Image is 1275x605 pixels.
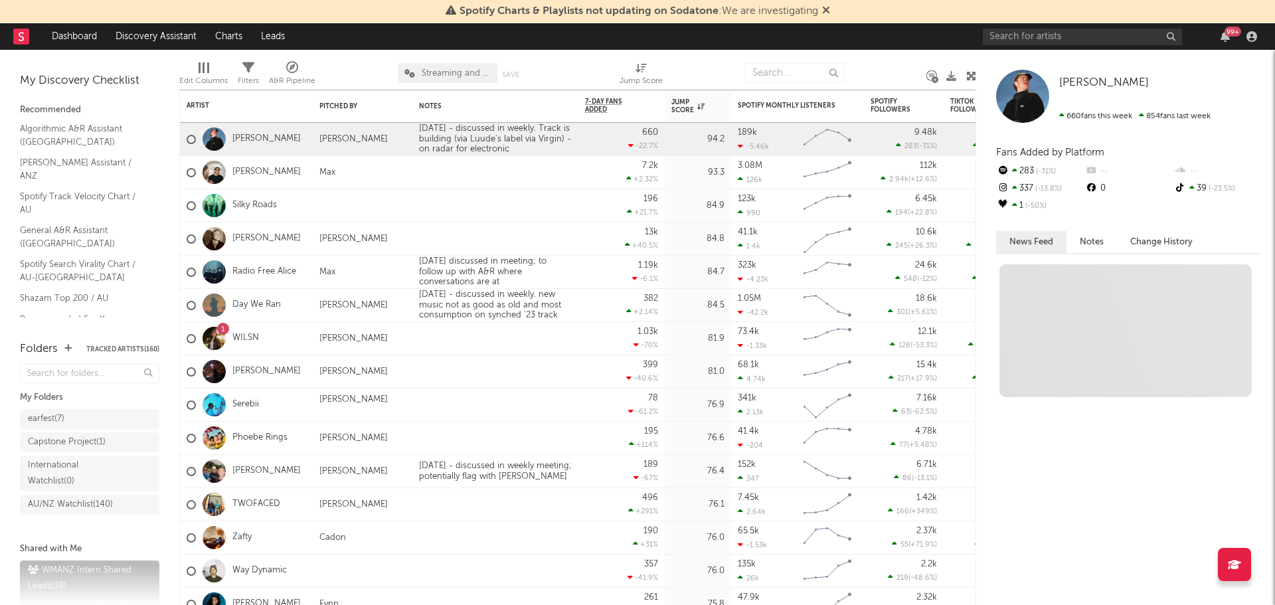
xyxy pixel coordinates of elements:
div: +2.14 % [626,307,658,316]
div: 2.32k [916,593,937,602]
div: +21.7 % [627,208,658,216]
div: ( ) [888,507,937,515]
span: 660 fans this week [1059,112,1132,120]
div: [PERSON_NAME] [313,499,394,510]
div: AU/NZ Watchlist ( 140 ) [28,497,113,513]
span: Fans Added by Platform [996,147,1104,157]
a: Capstone Project(1) [20,432,159,452]
div: 152k [738,460,756,469]
div: 399 [643,361,658,369]
div: +291 % [628,507,658,515]
div: International Watchlist ( 0 ) [28,458,122,489]
div: ( ) [966,241,1017,250]
div: ( ) [891,440,937,449]
div: 112k [920,161,937,170]
div: [PERSON_NAME] [313,394,394,415]
div: [PERSON_NAME] [313,300,394,311]
div: 68.1k [738,361,759,369]
span: Streaming and Audience Overview (copy) [422,69,491,78]
span: 548 [904,276,917,283]
a: [PERSON_NAME] [232,233,301,244]
div: Jump Score [620,73,663,89]
span: 55 [900,541,908,549]
div: earfest ( 7 ) [28,411,64,427]
div: 126k [738,175,762,184]
div: -- [1173,163,1262,180]
div: 78 [648,394,658,402]
div: 1.05M [738,294,761,303]
span: -13.8 % [1033,185,1062,193]
div: 2.64k [738,507,766,516]
span: 854 fans last week [1059,112,1211,120]
a: [PERSON_NAME] [232,167,301,178]
div: 41.4k [738,427,759,436]
a: International Watchlist(0) [20,456,159,491]
span: -31 % [1034,168,1056,175]
div: 347 [738,474,759,483]
div: 84.8 [671,231,724,247]
div: 189 [643,460,658,469]
div: 196 [643,195,658,203]
svg: Chart title [798,156,857,189]
div: Jump Score [620,56,663,95]
button: Change History [1117,231,1206,253]
div: Edit Columns [179,73,228,89]
div: Notes [419,102,552,110]
a: Algorithmic A&R Assistant ([GEOGRAPHIC_DATA]) [20,122,146,149]
div: -1.53k [738,541,767,549]
span: 166 [896,508,909,515]
span: 245 [895,242,908,250]
div: My Folders [20,390,159,406]
div: 10.6k [916,228,937,236]
div: 41.1k [738,228,758,236]
div: Shared with Me [20,541,159,557]
div: 2.13k [738,408,764,416]
div: 84.7 [671,264,724,280]
span: 128 [898,342,910,349]
a: Phoebe Rings [232,432,288,444]
span: +22.8 % [910,209,935,216]
div: 18.6k [916,294,937,303]
div: Capstone Project ( 1 ) [28,434,106,450]
div: ( ) [887,241,937,250]
div: ( ) [895,274,937,283]
div: ( ) [896,141,937,150]
div: -22.7 % [628,141,658,150]
div: +114 % [629,440,658,449]
div: 0 [950,289,1017,321]
div: 4.78k [915,427,937,436]
svg: Chart title [798,189,857,222]
div: 1.4k [738,242,760,250]
svg: Chart title [798,123,857,156]
div: 1.19k [638,261,658,270]
div: +31 % [633,540,658,549]
a: [PERSON_NAME] [1059,76,1149,90]
div: 39 [1173,180,1262,197]
div: ( ) [889,374,937,383]
button: News Feed [996,231,1066,253]
div: 9.48k [914,128,937,137]
div: 99 + [1225,27,1241,37]
svg: Chart title [798,256,857,289]
div: 123k [738,195,756,203]
div: 1.03k [637,327,658,336]
svg: Chart title [798,355,857,389]
svg: Chart title [798,422,857,455]
span: +349 % [911,508,935,515]
div: 195 [644,427,658,436]
span: -50 % [1023,203,1047,210]
svg: Chart title [798,521,857,555]
span: -48.6 % [910,574,935,582]
div: ( ) [892,407,937,416]
div: 357 [644,560,658,568]
span: 194 [895,209,908,216]
div: 94.2 [671,131,724,147]
div: ( ) [892,540,937,549]
svg: Chart title [798,389,857,422]
div: Artist [187,102,286,110]
div: -1.33k [738,341,767,350]
a: Radio Free Alice [232,266,296,278]
div: -5.46k [738,142,769,151]
div: 84.5 [671,298,724,313]
svg: Chart title [798,222,857,256]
